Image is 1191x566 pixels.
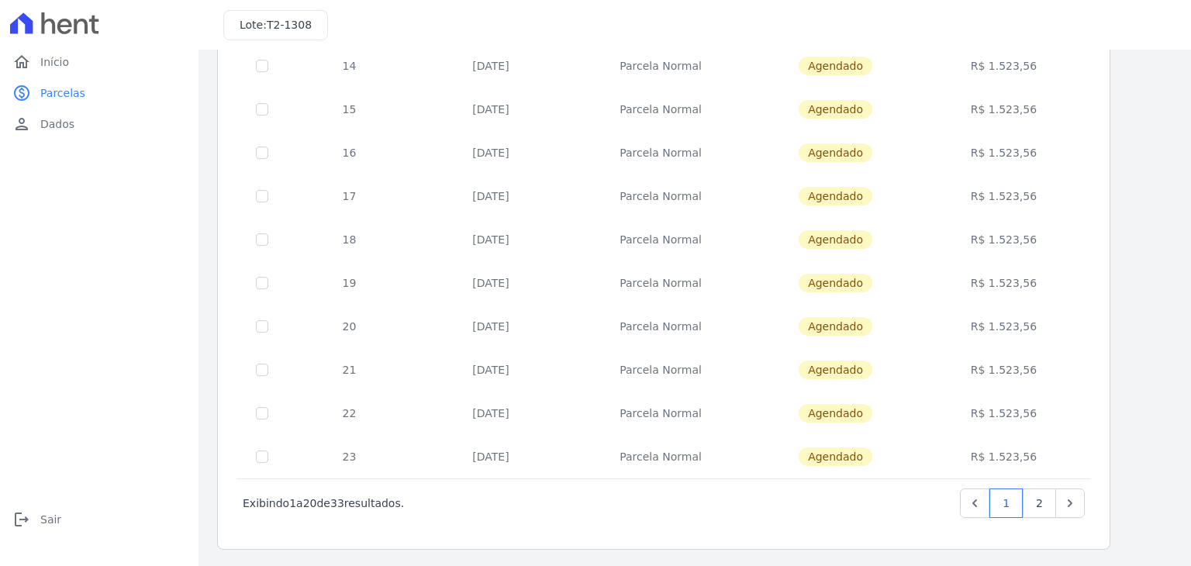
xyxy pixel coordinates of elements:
[799,187,872,205] span: Agendado
[412,131,570,174] td: [DATE]
[287,131,412,174] td: 16
[570,392,751,435] td: Parcela Normal
[287,88,412,131] td: 15
[330,497,344,509] span: 33
[920,261,1087,305] td: R$ 1.523,56
[6,504,192,535] a: logoutSair
[40,85,85,101] span: Parcelas
[570,348,751,392] td: Parcela Normal
[412,88,570,131] td: [DATE]
[920,435,1087,478] td: R$ 1.523,56
[40,512,61,527] span: Sair
[287,44,412,88] td: 14
[412,174,570,218] td: [DATE]
[287,305,412,348] td: 20
[799,143,872,162] span: Agendado
[412,435,570,478] td: [DATE]
[287,174,412,218] td: 17
[920,348,1087,392] td: R$ 1.523,56
[40,54,69,70] span: Início
[12,510,31,529] i: logout
[799,274,872,292] span: Agendado
[960,488,989,518] a: Previous
[243,495,404,511] p: Exibindo a de resultados.
[412,44,570,88] td: [DATE]
[799,100,872,119] span: Agendado
[287,435,412,478] td: 23
[287,218,412,261] td: 18
[920,174,1087,218] td: R$ 1.523,56
[12,84,31,102] i: paid
[1023,488,1056,518] a: 2
[570,261,751,305] td: Parcela Normal
[6,47,192,78] a: homeInício
[12,115,31,133] i: person
[12,53,31,71] i: home
[412,392,570,435] td: [DATE]
[570,44,751,88] td: Parcela Normal
[1055,488,1085,518] a: Next
[412,305,570,348] td: [DATE]
[989,488,1023,518] a: 1
[570,131,751,174] td: Parcela Normal
[799,57,872,75] span: Agendado
[920,131,1087,174] td: R$ 1.523,56
[289,497,296,509] span: 1
[799,230,872,249] span: Agendado
[6,78,192,109] a: paidParcelas
[412,218,570,261] td: [DATE]
[287,392,412,435] td: 22
[267,19,312,31] span: T2-1308
[287,348,412,392] td: 21
[570,88,751,131] td: Parcela Normal
[799,447,872,466] span: Agendado
[287,261,412,305] td: 19
[570,218,751,261] td: Parcela Normal
[570,305,751,348] td: Parcela Normal
[920,44,1087,88] td: R$ 1.523,56
[240,17,312,33] h3: Lote:
[6,109,192,140] a: personDados
[799,404,872,423] span: Agendado
[412,348,570,392] td: [DATE]
[799,317,872,336] span: Agendado
[412,261,570,305] td: [DATE]
[920,88,1087,131] td: R$ 1.523,56
[570,435,751,478] td: Parcela Normal
[920,305,1087,348] td: R$ 1.523,56
[799,361,872,379] span: Agendado
[570,174,751,218] td: Parcela Normal
[40,116,74,132] span: Dados
[920,392,1087,435] td: R$ 1.523,56
[920,218,1087,261] td: R$ 1.523,56
[303,497,317,509] span: 20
